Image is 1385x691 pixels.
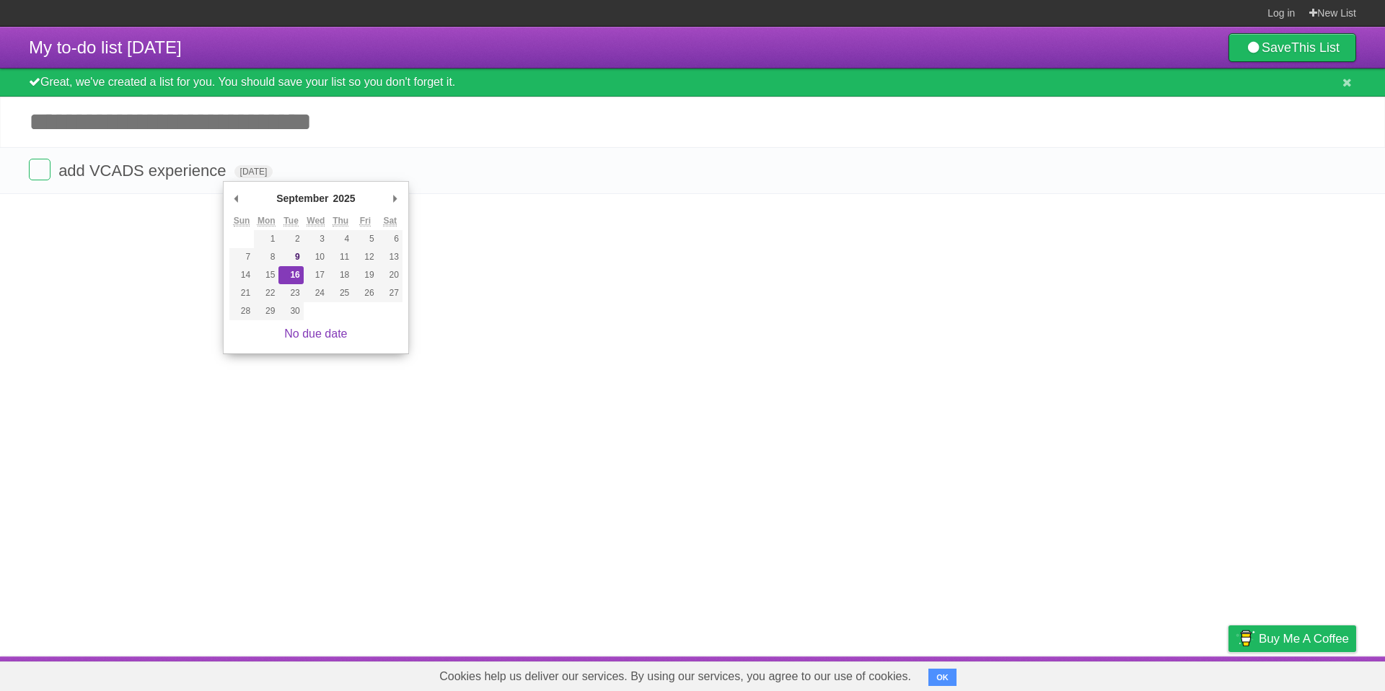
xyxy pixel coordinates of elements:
[328,248,353,266] button: 11
[378,230,403,248] button: 6
[328,266,353,284] button: 18
[304,248,328,266] button: 10
[278,302,303,320] button: 30
[278,230,303,248] button: 2
[229,188,244,209] button: Previous Month
[283,216,298,226] abbr: Tuesday
[378,266,403,284] button: 20
[1037,660,1067,687] a: About
[234,165,273,178] span: [DATE]
[29,159,50,180] label: Done
[378,284,403,302] button: 27
[58,162,229,180] span: add VCADS experience
[254,302,278,320] button: 29
[378,248,403,266] button: 13
[307,216,325,226] abbr: Wednesday
[304,230,328,248] button: 3
[1259,626,1349,651] span: Buy me a coffee
[1084,660,1143,687] a: Developers
[274,188,330,209] div: September
[1228,33,1356,62] a: SaveThis List
[1228,625,1356,652] a: Buy me a coffee
[360,216,371,226] abbr: Friday
[284,327,347,340] a: No due date
[229,302,254,320] button: 28
[328,284,353,302] button: 25
[353,284,377,302] button: 26
[1236,626,1255,651] img: Buy me a coffee
[328,230,353,248] button: 4
[254,266,278,284] button: 15
[388,188,403,209] button: Next Month
[278,248,303,266] button: 9
[278,284,303,302] button: 23
[234,216,250,226] abbr: Sunday
[229,284,254,302] button: 21
[254,248,278,266] button: 8
[1210,660,1247,687] a: Privacy
[254,284,278,302] button: 22
[258,216,276,226] abbr: Monday
[425,662,925,691] span: Cookies help us deliver our services. By using our services, you agree to our use of cookies.
[383,216,397,226] abbr: Saturday
[1291,40,1340,55] b: This List
[229,266,254,284] button: 14
[928,669,957,686] button: OK
[1161,660,1192,687] a: Terms
[353,230,377,248] button: 5
[353,248,377,266] button: 12
[29,38,182,57] span: My to-do list [DATE]
[254,230,278,248] button: 1
[278,266,303,284] button: 16
[229,248,254,266] button: 7
[304,266,328,284] button: 17
[1265,660,1356,687] a: Suggest a feature
[353,266,377,284] button: 19
[304,284,328,302] button: 24
[330,188,357,209] div: 2025
[333,216,348,226] abbr: Thursday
